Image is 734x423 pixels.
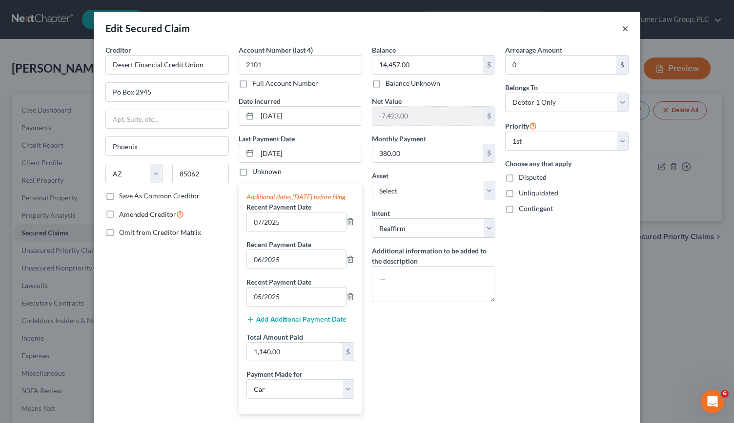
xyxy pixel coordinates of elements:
[505,158,629,169] label: Choose any that apply
[372,96,402,106] label: Net Value
[247,288,346,306] input: --
[701,390,724,413] iframe: Intercom live chat
[246,277,311,287] label: Recent Payment Date
[105,55,229,75] input: Search creditor by name...
[239,45,313,55] label: Account Number (last 4)
[622,22,629,34] button: ×
[247,343,342,361] input: 0.00
[372,107,483,125] input: 0.00
[372,172,388,180] span: Asset
[246,202,311,212] label: Recent Payment Date
[721,390,729,398] span: 6
[246,369,303,379] label: Payment Made for
[252,78,318,88] label: Full Account Number
[372,56,483,74] input: 0.00
[372,208,390,218] label: Intent
[372,45,396,55] label: Balance
[342,343,354,361] div: $
[372,134,426,144] label: Monthly Payment
[505,120,537,132] label: Priority
[119,228,201,236] span: Omit from Creditor Matrix
[505,83,538,92] span: Belongs To
[106,110,228,129] input: Apt, Suite, etc...
[257,107,362,125] input: MM/DD/YYYY
[483,107,495,125] div: $
[106,83,228,101] input: Enter address...
[252,167,282,176] label: Unknown
[119,210,176,218] span: Amended Creditor
[372,246,495,266] label: Additional information to be added to the description
[247,250,346,269] input: --
[172,164,229,183] input: Enter zip...
[483,56,495,74] div: $
[519,189,558,197] span: Unliquidated
[505,45,562,55] label: Arrearage Amount
[247,212,346,231] input: --
[257,144,362,163] input: MM/DD/YYYY
[246,239,311,250] label: Recent Payment Date
[519,173,547,181] span: Disputed
[246,192,354,202] div: Additional dates [DATE] before filing
[483,144,495,163] div: $
[105,21,190,35] div: Edit Secured Claim
[105,46,131,54] span: Creditor
[616,56,628,74] div: $
[519,204,553,212] span: Contingent
[246,332,303,342] label: Total Amount Paid
[239,134,295,144] label: Last Payment Date
[106,137,228,155] input: Enter city...
[506,56,616,74] input: 0.00
[246,316,347,324] button: Add Additional Payment Date
[239,96,281,106] label: Date Incurred
[119,191,200,201] label: Save As Common Creditor
[239,55,362,75] input: XXXX
[386,78,440,88] label: Balance Unknown
[372,144,483,163] input: 0.00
